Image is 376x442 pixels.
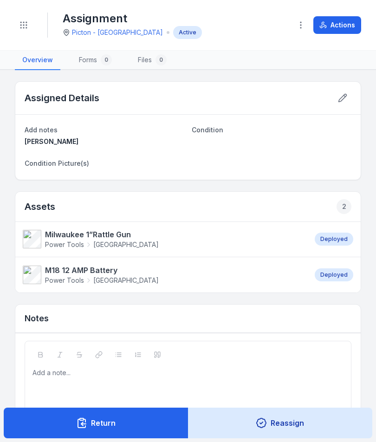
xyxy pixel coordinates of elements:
[25,159,89,167] span: Condition Picture(s)
[315,233,353,246] div: Deployed
[4,408,188,438] button: Return
[45,276,84,285] span: Power Tools
[337,199,351,214] div: 2
[15,16,32,34] button: Toggle navigation
[23,265,305,285] a: M18 12 AMP BatteryPower Tools[GEOGRAPHIC_DATA]
[72,28,163,37] a: Picton - [GEOGRAPHIC_DATA]
[45,229,159,240] strong: Milwaukee 1”Rattle Gun
[45,240,84,249] span: Power Tools
[101,54,112,65] div: 0
[25,312,49,325] h3: Notes
[25,137,78,145] span: [PERSON_NAME]
[192,126,223,134] span: Condition
[130,51,174,70] a: Files0
[45,265,159,276] strong: M18 12 AMP Battery
[93,276,159,285] span: [GEOGRAPHIC_DATA]
[93,240,159,249] span: [GEOGRAPHIC_DATA]
[156,54,167,65] div: 0
[25,91,99,104] h2: Assigned Details
[313,16,361,34] button: Actions
[15,51,60,70] a: Overview
[71,51,119,70] a: Forms0
[25,199,351,214] h2: Assets
[23,229,305,249] a: Milwaukee 1”Rattle GunPower Tools[GEOGRAPHIC_DATA]
[25,126,58,134] span: Add notes
[173,26,202,39] div: Active
[188,408,373,438] button: Reassign
[315,268,353,281] div: Deployed
[63,11,202,26] h1: Assignment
